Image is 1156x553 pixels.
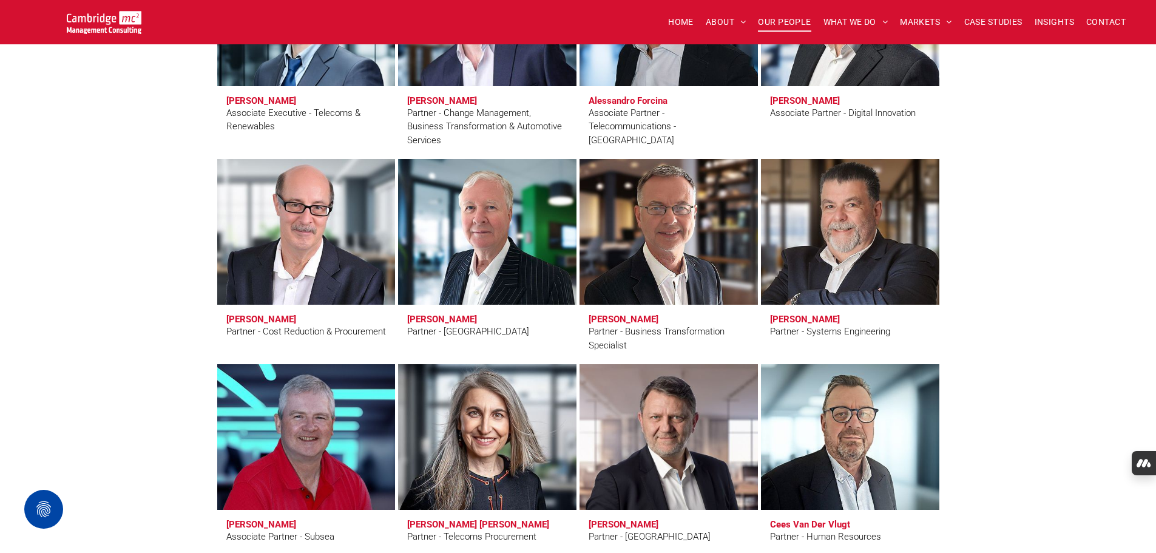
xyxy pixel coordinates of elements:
[226,530,334,544] div: Associate Partner - Subsea
[958,13,1029,32] a: CASE STUDIES
[770,95,840,106] h3: [PERSON_NAME]
[589,530,711,544] div: Partner - [GEOGRAPHIC_DATA]
[226,314,296,325] h3: [PERSON_NAME]
[226,95,296,106] h3: [PERSON_NAME]
[589,314,658,325] h3: [PERSON_NAME]
[67,13,141,25] a: Your Business Transformed | Cambridge Management Consulting
[407,325,529,339] div: Partner - [GEOGRAPHIC_DATA]
[580,364,758,510] a: Jean-Pierre Vales | Partner - France | Cambridge Management Consulting
[770,530,881,544] div: Partner - Human Resources
[407,519,549,530] h3: [PERSON_NAME] [PERSON_NAME]
[770,106,916,120] div: Associate Partner - Digital Innovation
[894,13,958,32] a: MARKETS
[407,530,536,544] div: Partner - Telecoms Procurement
[755,155,944,309] a: Mark Putt | Partner - Systems Engineering | Cambridge Management Consulting
[226,519,296,530] h3: [PERSON_NAME]
[752,13,817,32] a: OUR PEOPLE
[770,325,890,339] div: Partner - Systems Engineering
[407,95,477,106] h3: [PERSON_NAME]
[770,519,850,530] h3: Cees Van Der Vlugt
[407,106,567,148] div: Partner - Change Management, Business Transformation & Automotive Services
[67,11,141,34] img: Go to Homepage
[407,314,477,325] h3: [PERSON_NAME]
[761,364,939,510] a: Cees Van Der Vlugt | Partner - Human Resources | Cambridge Management Consulting
[589,106,749,148] div: Associate Partner - Telecommunications - [GEOGRAPHIC_DATA]
[770,314,840,325] h3: [PERSON_NAME]
[217,159,396,305] a: Procurement | Simon Jones | Partner - Cost Reduction & Procurement
[580,159,758,305] a: Phil Laws | Partner - Business Transformation Specialist
[662,13,700,32] a: HOME
[817,13,894,32] a: WHAT WE DO
[589,519,658,530] h3: [PERSON_NAME]
[589,325,749,352] div: Partner - Business Transformation Specialist
[217,364,396,510] a: Julian Rawle | Associate Partner - Subsea | Cambridge Management Consulting
[226,325,386,339] div: Partner - Cost Reduction & Procurement
[700,13,752,32] a: ABOUT
[589,95,670,106] h3: Alessandro Forcina
[398,159,576,305] a: Andrew Kinnear | Partner - Africa | Cambridge Management Consulting
[398,364,576,510] a: Elisabeth Rodrigues Simao | Partner - Telecoms Procurement
[1080,13,1132,32] a: CONTACT
[226,106,387,134] div: Associate Executive - Telecoms & Renewables
[1029,13,1080,32] a: INSIGHTS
